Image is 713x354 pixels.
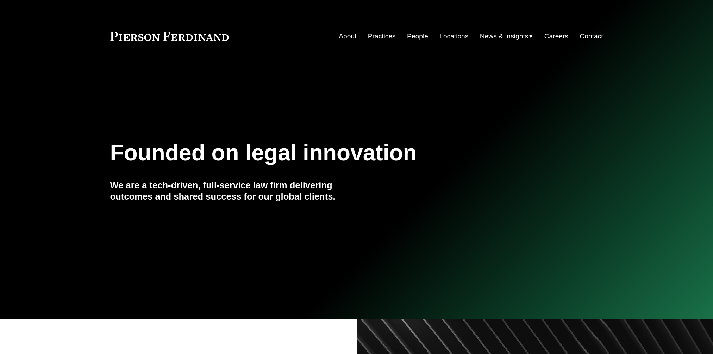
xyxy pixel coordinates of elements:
a: Locations [439,30,468,43]
a: Practices [368,30,396,43]
h4: We are a tech-driven, full-service law firm delivering outcomes and shared success for our global... [110,179,357,202]
a: Contact [580,30,603,43]
a: Careers [544,30,568,43]
a: folder dropdown [480,30,533,43]
h1: Founded on legal innovation [110,140,521,166]
span: News & Insights [480,30,529,43]
a: About [339,30,356,43]
a: People [407,30,428,43]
